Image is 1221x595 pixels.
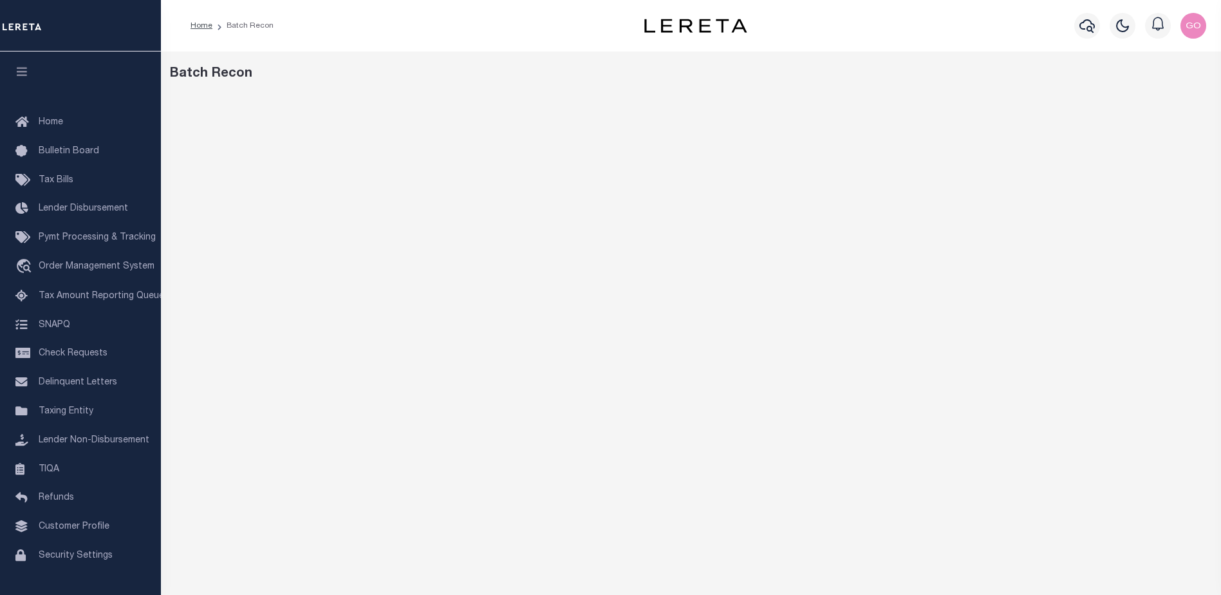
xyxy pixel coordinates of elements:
[39,407,93,416] span: Taxing Entity
[15,259,36,276] i: travel_explore
[39,233,156,242] span: Pymt Processing & Tracking
[39,551,113,560] span: Security Settings
[39,522,109,531] span: Customer Profile
[39,349,107,358] span: Check Requests
[39,320,70,329] span: SNAPQ
[191,22,212,30] a: Home
[212,20,274,32] li: Batch Recon
[39,176,73,185] span: Tax Bills
[39,378,117,387] span: Delinquent Letters
[39,262,154,271] span: Order Management System
[39,493,74,502] span: Refunds
[39,204,128,213] span: Lender Disbursement
[39,147,99,156] span: Bulletin Board
[39,436,149,445] span: Lender Non-Disbursement
[1180,13,1206,39] img: svg+xml;base64,PHN2ZyB4bWxucz0iaHR0cDovL3d3dy53My5vcmcvMjAwMC9zdmciIHBvaW50ZXItZXZlbnRzPSJub25lIi...
[170,64,1213,84] div: Batch Recon
[644,19,747,33] img: logo-dark.svg
[39,464,59,473] span: TIQA
[39,292,164,301] span: Tax Amount Reporting Queue
[39,118,63,127] span: Home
